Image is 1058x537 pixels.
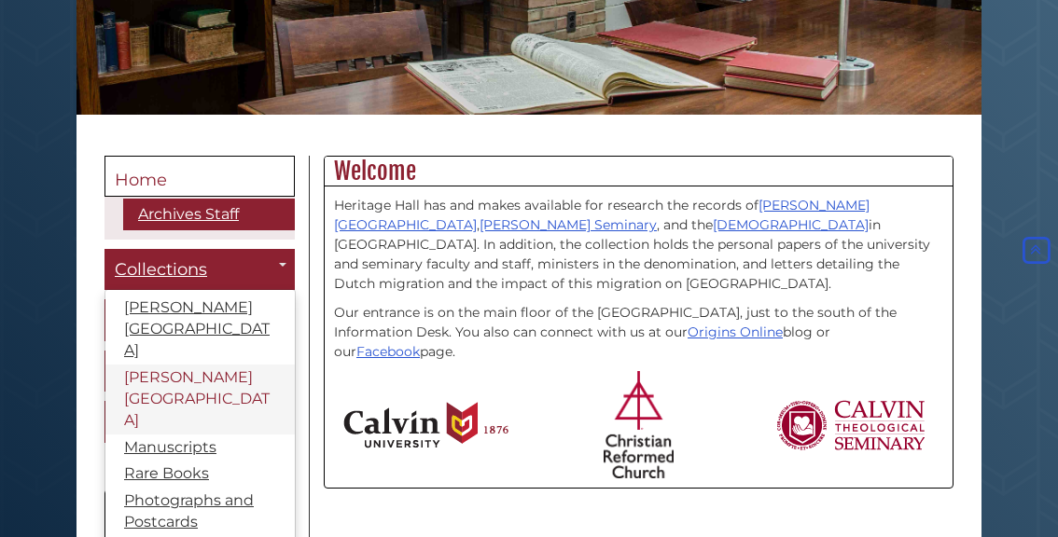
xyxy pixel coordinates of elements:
[334,196,943,294] p: Heritage Hall has and makes available for research the records of , , and the in [GEOGRAPHIC_DATA...
[105,365,295,434] a: [PERSON_NAME][GEOGRAPHIC_DATA]
[104,249,295,291] a: Collections
[356,343,420,360] a: Facebook
[325,157,953,186] h2: Welcome
[1019,241,1053,258] a: Back to Top
[115,170,167,190] span: Home
[688,324,783,340] a: Origins Online
[105,295,295,365] a: [PERSON_NAME][GEOGRAPHIC_DATA]
[105,488,295,536] a: Photographs and Postcards
[480,216,657,233] a: [PERSON_NAME] Seminary
[105,461,295,488] a: Rare Books
[343,402,508,448] img: Calvin University
[104,156,295,197] a: Home
[713,216,869,233] a: [DEMOGRAPHIC_DATA]
[105,434,295,461] a: Manuscripts
[334,303,943,362] p: Our entrance is on the main floor of the [GEOGRAPHIC_DATA], just to the south of the Information ...
[115,259,207,280] span: Collections
[604,371,674,478] img: Christian Reformed Church
[123,199,295,230] a: Archives Staff
[775,400,926,450] img: Calvin Theological Seminary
